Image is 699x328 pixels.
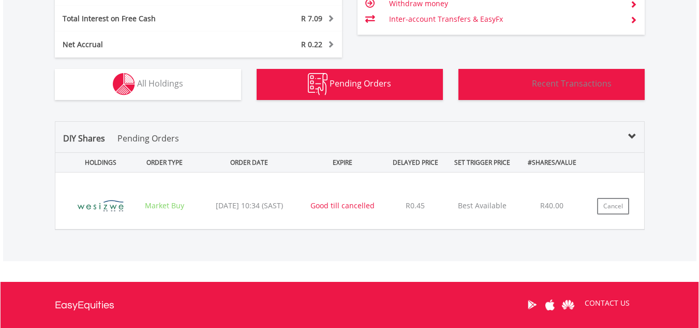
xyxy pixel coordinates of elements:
span: Recent Transactions [532,78,612,89]
a: CONTACT US [577,289,637,318]
img: holdings-wht.png [113,73,135,95]
td: Inter-account Transfers & EasyFx [389,11,621,27]
span: R 0.22 [301,39,322,49]
div: ORDER DATE [196,153,302,172]
button: Cancel [597,198,629,215]
div: Total Interest on Free Cash [55,13,222,24]
img: EQU.ZA.WEZ.png [68,186,133,226]
span: DIY Shares [63,133,105,144]
div: ORDER TYPE [136,153,195,172]
div: [DATE] 10:34 (SAST) [196,201,302,211]
p: Best Available [450,201,514,211]
span: R 7.09 [301,13,322,23]
img: pending_instructions-wht.png [308,73,328,95]
div: HOLDINGS [63,153,133,172]
div: DELAYED PRICE [383,153,448,172]
a: Google Play [523,289,541,321]
div: #SHARES/VALUE [516,153,587,172]
img: transactions-zar-wht.png [491,73,530,96]
button: Pending Orders [257,69,443,100]
span: R0.45 [406,201,425,210]
div: SET TRIGGER PRICE [450,153,514,172]
span: Pending Orders [330,78,391,89]
div: EXPIRE [304,153,381,172]
div: Good till cancelled [304,201,381,211]
div: Market Buy [136,201,195,211]
span: R40.00 [540,201,563,210]
button: Recent Transactions [458,69,645,100]
a: Apple [541,289,559,321]
a: Huawei [559,289,577,321]
div: Net Accrual [55,39,222,50]
span: All Holdings [137,78,183,89]
p: Pending Orders [117,132,179,145]
button: All Holdings [55,69,241,100]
